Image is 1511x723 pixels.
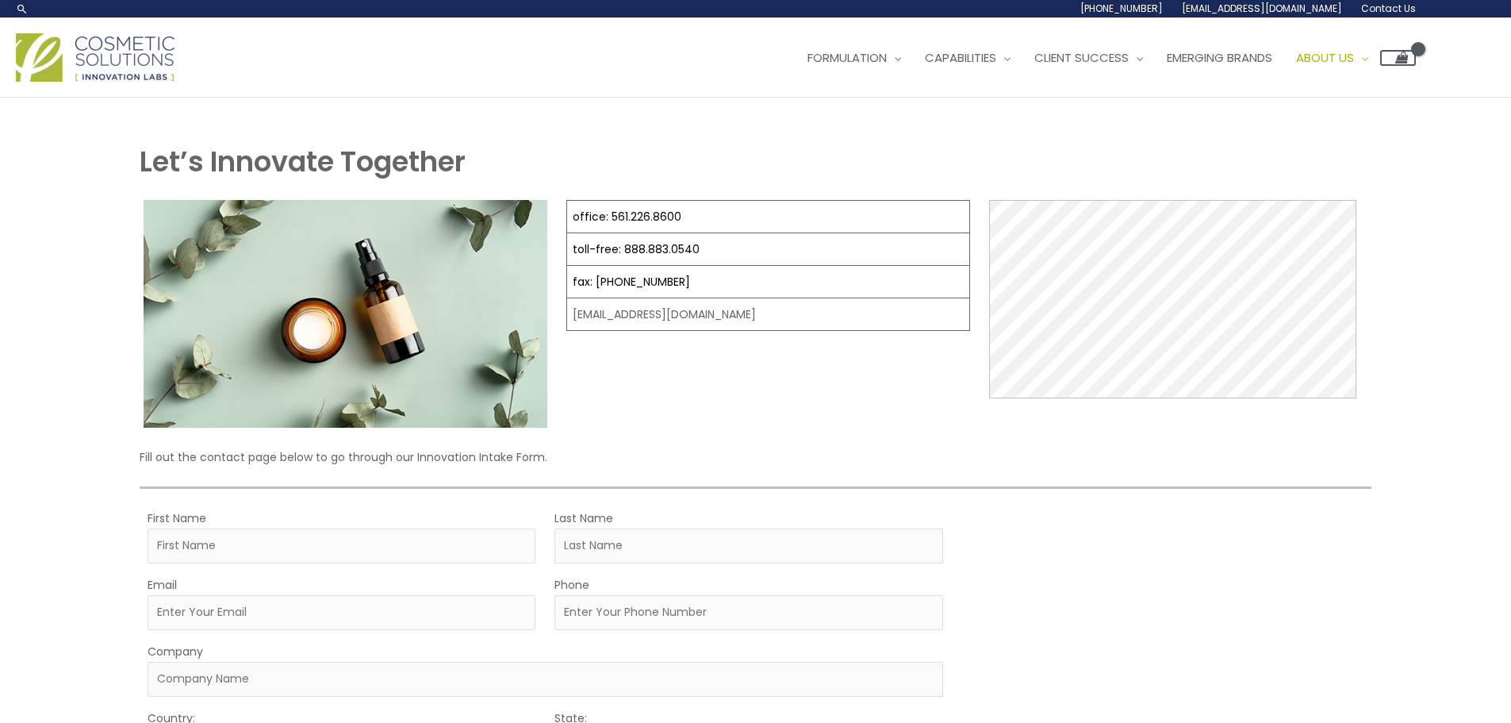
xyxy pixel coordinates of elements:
nav: Site Navigation [784,34,1416,82]
span: Client Success [1034,49,1129,66]
label: First Name [148,508,206,529]
img: Cosmetic Solutions Logo [16,33,174,82]
a: About Us [1284,34,1380,82]
a: View Shopping Cart, empty [1380,50,1416,66]
input: Company Name [148,662,942,697]
input: First Name [148,529,535,563]
span: Emerging Brands [1167,49,1272,66]
a: fax: [PHONE_NUMBER] [573,274,690,290]
a: Capabilities [913,34,1022,82]
input: Last Name [554,529,942,563]
label: Company [148,641,203,662]
a: Emerging Brands [1155,34,1284,82]
a: office: 561.226.8600 [573,209,681,225]
label: Phone [554,575,589,595]
span: About Us [1296,49,1354,66]
a: Formulation [796,34,913,82]
a: Search icon link [16,2,29,15]
a: toll-free: 888.883.0540 [573,241,700,257]
strong: Let’s Innovate Together [140,142,466,181]
span: Contact Us [1361,2,1416,15]
label: Email [148,575,177,595]
label: Last Name [554,508,613,529]
span: [EMAIL_ADDRESS][DOMAIN_NAME] [1182,2,1342,15]
p: Fill out the contact page below to go through our Innovation Intake Form. [140,447,1371,467]
span: [PHONE_NUMBER] [1080,2,1163,15]
a: Client Success [1022,34,1155,82]
img: Contact page image for private label skincare manufacturer Cosmetic solutions shows a skin care b... [144,200,547,428]
span: Capabilities [925,49,996,66]
input: Enter Your Phone Number [554,595,942,630]
span: Formulation [807,49,887,66]
td: [EMAIL_ADDRESS][DOMAIN_NAME] [567,298,970,331]
input: Enter Your Email [148,595,535,630]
